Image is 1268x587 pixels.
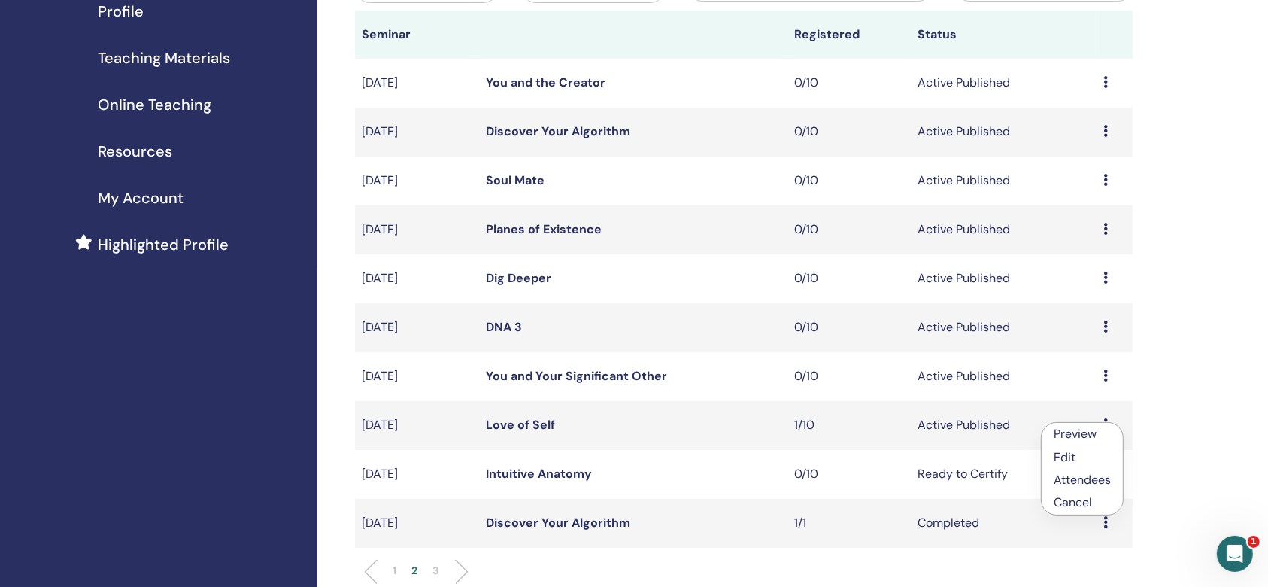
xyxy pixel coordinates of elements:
a: You and Your Significant Other [486,368,667,384]
p: 3 [433,563,439,579]
td: [DATE] [355,352,478,401]
a: Dig Deeper [486,270,551,286]
td: 1/1 [787,499,910,548]
a: Intuitive Anatomy [486,466,592,482]
td: 0/10 [787,59,910,108]
a: Soul Mate [486,172,545,188]
td: Active Published [910,303,1095,352]
iframe: Intercom live chat [1217,536,1253,572]
td: [DATE] [355,499,478,548]
td: Active Published [910,59,1095,108]
span: Teaching Materials [98,47,230,69]
a: Attendees [1054,472,1111,488]
a: Love of Self [486,417,555,433]
span: Resources [98,140,172,163]
td: 0/10 [787,450,910,499]
a: DNA 3 [486,319,522,335]
a: Preview [1054,426,1097,442]
th: Seminar [355,11,478,59]
a: Discover Your Algorithm [486,515,630,531]
a: Planes of Existence [486,221,602,237]
td: Completed [910,499,1095,548]
td: 0/10 [787,108,910,157]
td: Active Published [910,401,1095,450]
th: Registered [787,11,910,59]
td: [DATE] [355,205,478,254]
td: Active Published [910,254,1095,303]
td: 0/10 [787,303,910,352]
p: 2 [412,563,418,579]
td: [DATE] [355,254,478,303]
td: 0/10 [787,352,910,401]
p: 1 [393,563,397,579]
td: 0/10 [787,254,910,303]
a: You and the Creator [486,75,605,90]
td: [DATE] [355,108,478,157]
a: Discover Your Algorithm [486,123,630,139]
td: Active Published [910,352,1095,401]
p: Cancel [1054,494,1111,512]
td: Active Published [910,108,1095,157]
td: 0/10 [787,157,910,205]
td: [DATE] [355,401,478,450]
span: Online Teaching [98,93,211,116]
th: Status [910,11,1095,59]
td: Ready to Certify [910,450,1095,499]
td: Active Published [910,157,1095,205]
span: 1 [1248,536,1260,548]
td: 0/10 [787,205,910,254]
td: [DATE] [355,450,478,499]
td: Active Published [910,205,1095,254]
td: 1/10 [787,401,910,450]
span: Highlighted Profile [98,233,229,256]
td: [DATE] [355,157,478,205]
td: [DATE] [355,303,478,352]
td: [DATE] [355,59,478,108]
a: Edit [1054,449,1075,465]
span: My Account [98,187,184,209]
